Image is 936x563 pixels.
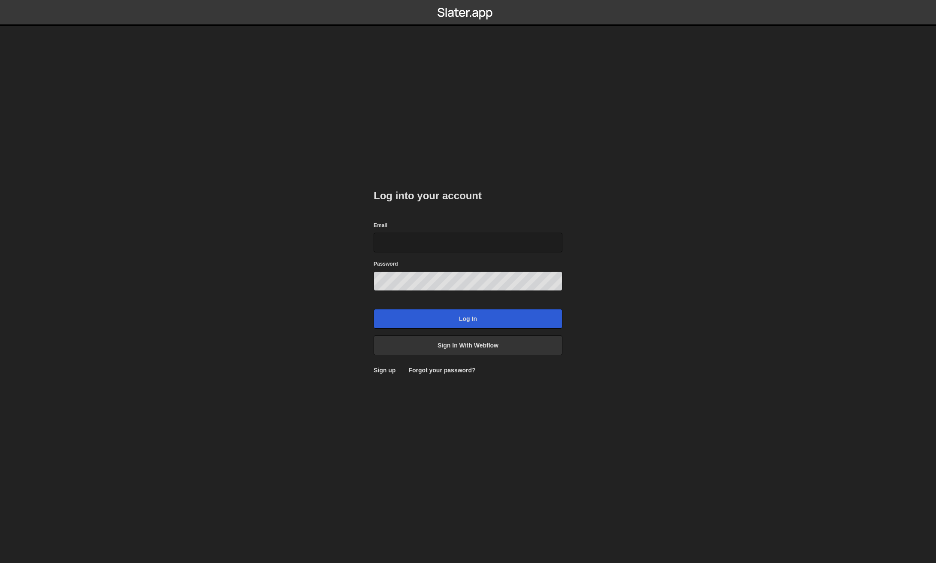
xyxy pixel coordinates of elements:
a: Forgot your password? [408,367,475,374]
a: Sign up [374,367,396,374]
label: Password [374,260,398,268]
h2: Log into your account [374,189,562,203]
a: Sign in with Webflow [374,335,562,355]
input: Log in [374,309,562,329]
label: Email [374,221,387,230]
